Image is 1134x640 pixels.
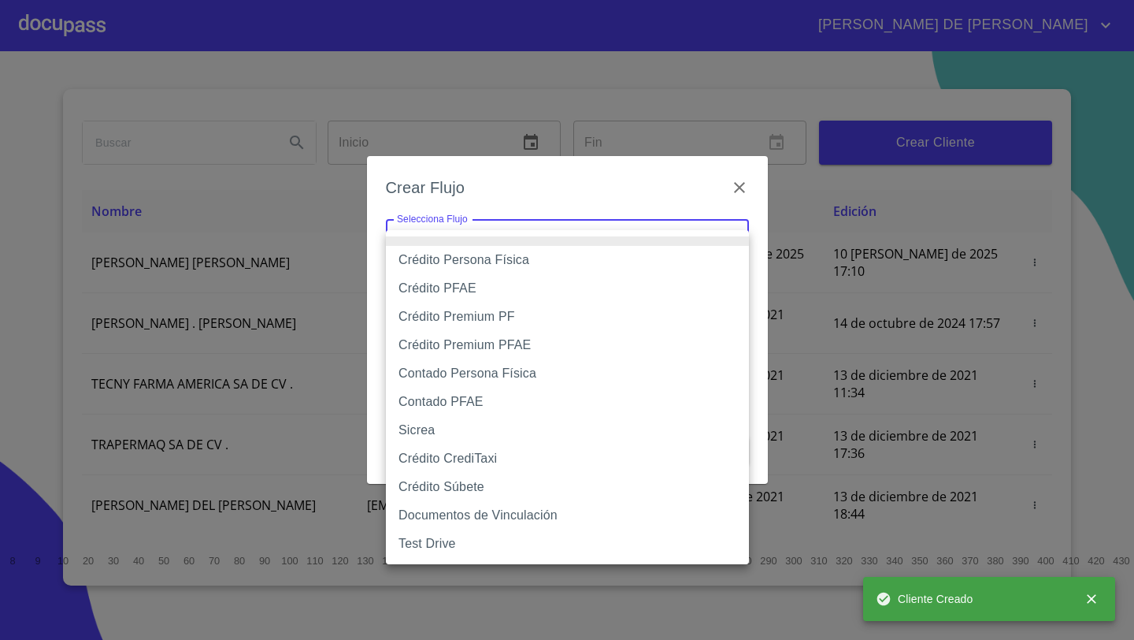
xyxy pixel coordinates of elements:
li: Test Drive [386,530,749,558]
li: Crédito Premium PF [386,303,749,331]
li: Crédito Súbete [386,473,749,501]
li: Crédito Premium PFAE [386,331,749,359]
li: Documentos de Vinculación [386,501,749,530]
span: Cliente Creado [876,591,973,607]
li: Crédito Persona Física [386,246,749,274]
li: Contado Persona Física [386,359,749,388]
li: Sicrea [386,416,749,445]
li: Crédito PFAE [386,274,749,303]
button: close [1074,582,1109,616]
li: Crédito CrediTaxi [386,445,749,473]
li: None [386,236,749,246]
li: Contado PFAE [386,388,749,416]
